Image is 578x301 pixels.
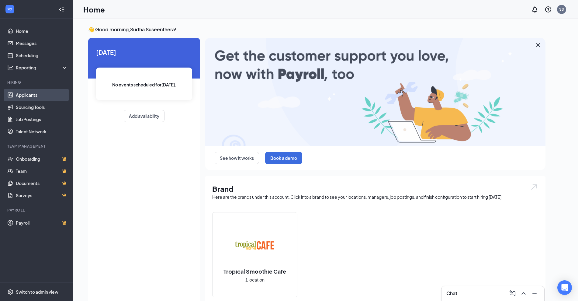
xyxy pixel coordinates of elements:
svg: ChevronUp [520,290,527,297]
img: payroll-large.gif [205,38,545,146]
button: ChevronUp [519,289,528,298]
div: SS [559,7,564,12]
div: Reporting [16,65,68,71]
h3: 👋 Good morning, Sudha Suseenthera ! [88,26,545,33]
div: Team Management [7,144,67,149]
h1: Home [83,4,105,15]
div: Here are the brands under this account. Click into a brand to see your locations, managers, job p... [212,194,538,200]
img: open.6027fd2a22e1237b5b06.svg [530,184,538,191]
svg: Analysis [7,65,13,71]
a: Sourcing Tools [16,101,68,113]
div: Open Intercom Messenger [557,280,572,295]
img: Tropical Smoothie Cafe [235,226,274,265]
a: Messages [16,37,68,49]
svg: QuestionInfo [545,6,552,13]
div: Payroll [7,208,67,213]
a: Applicants [16,89,68,101]
button: ComposeMessage [508,289,517,298]
h3: Chat [446,290,457,297]
a: Job Postings [16,113,68,125]
svg: WorkstreamLogo [7,6,13,12]
svg: Settings [7,289,13,295]
button: Add availability [124,110,164,122]
a: Talent Network [16,125,68,138]
div: Switch to admin view [16,289,58,295]
span: [DATE] [96,47,192,57]
svg: Cross [535,41,542,49]
h2: Tropical Smoothie Cafe [217,268,292,275]
span: No events scheduled for [DATE] . [112,81,176,88]
svg: Notifications [531,6,538,13]
a: Home [16,25,68,37]
svg: Minimize [531,290,538,297]
button: Book a demo [265,152,302,164]
button: See how it works [215,152,259,164]
svg: Collapse [59,6,65,12]
div: Hiring [7,80,67,85]
a: PayrollCrown [16,217,68,229]
a: Scheduling [16,49,68,61]
svg: ComposeMessage [509,290,516,297]
a: DocumentsCrown [16,177,68,189]
span: 1 location [245,276,265,283]
a: OnboardingCrown [16,153,68,165]
button: Minimize [530,289,539,298]
h1: Brand [212,184,538,194]
a: SurveysCrown [16,189,68,201]
a: TeamCrown [16,165,68,177]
